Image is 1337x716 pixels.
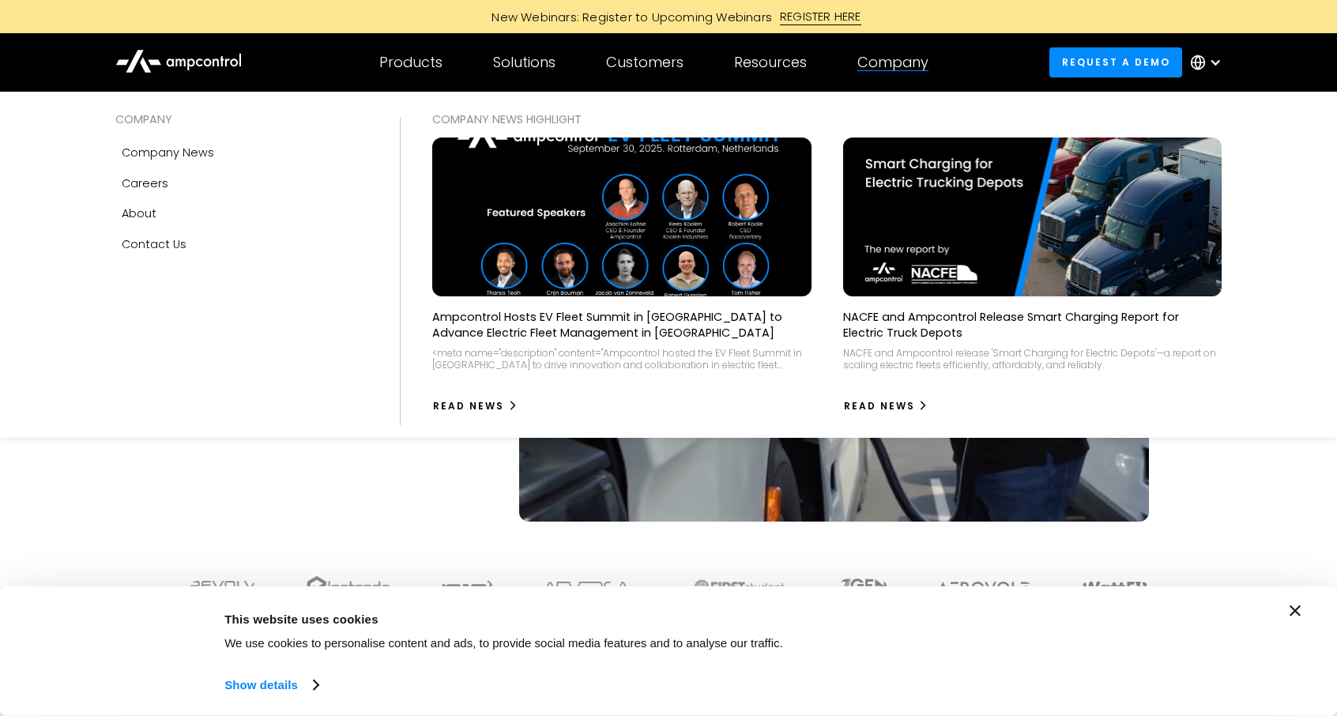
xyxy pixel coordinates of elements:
[115,111,368,128] div: COMPANY
[734,54,807,71] div: Resources
[307,576,390,598] img: electrada logo
[843,347,1222,371] div: NACFE and Ampcontrol release 'Smart Charging for Electric Depots'—a report on scaling electric fl...
[937,582,1031,594] img: Aerovolt Logo
[780,8,861,25] div: REGISTER HERE
[122,205,156,222] div: About
[1034,605,1260,651] button: Okay
[476,9,780,25] div: New Webinars: Register to Upcoming Webinars
[844,399,915,413] div: Read News
[493,54,556,71] div: Solutions
[115,229,368,259] a: Contact Us
[433,399,504,413] div: Read News
[606,54,684,71] div: Customers
[122,236,186,253] div: Contact Us
[432,309,812,341] p: Ampcontrol Hosts EV Fleet Summit in [GEOGRAPHIC_DATA] to Advance Electric Fleet Management in [GE...
[432,394,518,419] a: Read News
[1290,605,1301,616] button: Close banner
[857,54,928,71] div: Company
[843,394,929,419] a: Read News
[224,609,999,628] div: This website uses cookies
[313,8,1024,25] a: New Webinars: Register to Upcoming WebinarsREGISTER HERE
[379,54,443,71] div: Products
[115,138,368,168] a: Company news
[432,347,812,371] div: <meta name="description" content="Ampcontrol hosted the EV Fleet Summit in [GEOGRAPHIC_DATA] to d...
[1082,582,1148,594] img: WattEV logo
[432,111,1222,128] div: COMPANY NEWS Highlight
[115,168,368,198] a: Careers
[1049,47,1182,77] a: Request a demo
[122,175,168,192] div: Careers
[122,144,214,161] div: Company news
[115,198,368,228] a: About
[224,636,783,650] span: We use cookies to personalise content and ads, to provide social media features and to analyse ou...
[224,673,318,697] a: Show details
[843,309,1222,341] p: NACFE and Ampcontrol Release Smart Charging Report for Electric Truck Depots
